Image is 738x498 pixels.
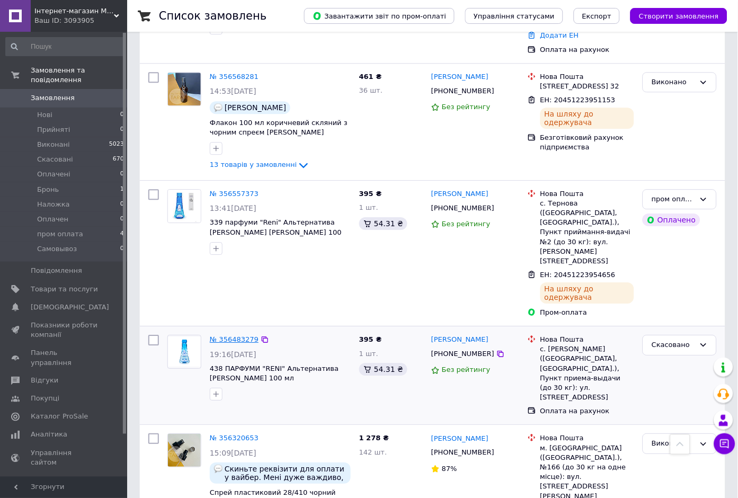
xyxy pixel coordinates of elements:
[31,376,58,386] span: Відгуки
[442,465,457,473] span: 87%
[442,220,491,228] span: Без рейтингу
[168,337,201,367] img: Фото товару
[37,140,70,149] span: Виконані
[652,340,695,351] div: Скасовано
[37,229,83,239] span: пром оплата
[31,430,67,440] span: Аналітика
[214,465,223,473] img: :speech_balloon:
[159,10,266,22] h1: Список замовлень
[652,194,695,205] div: пром оплата
[540,406,635,416] div: Оплата на рахунок
[639,12,719,20] span: Створити замовлення
[120,215,124,224] span: 0
[210,161,297,168] span: 13 товарів у замовленні
[359,335,382,343] span: 395 ₴
[431,448,494,456] span: [PHONE_NUMBER]
[540,133,635,152] div: Безготівковий рахунок підприємства
[210,161,310,168] a: 13 товарів у замовленні
[210,335,259,343] a: № 356483279
[167,189,201,223] a: Фото товару
[359,434,389,442] span: 1 278 ₴
[210,364,339,383] a: 438 ПАРФУМИ "RENI" Альтернатива [PERSON_NAME] 100 мл
[359,350,378,358] span: 1 шт.
[540,45,635,55] div: Оплата на рахунок
[37,244,77,254] span: Самовывоз
[442,366,491,374] span: Без рейтингу
[442,103,491,111] span: Без рейтингу
[225,465,346,482] span: Скиньте реквізити для оплати у вайбер. Мені дуже важдиво, щоб відправили сьогодні. Дуже.
[210,204,256,212] span: 13:41[DATE]
[630,8,727,24] button: Створити замовлення
[474,12,555,20] span: Управління статусами
[540,199,635,266] div: с. Тернова ([GEOGRAPHIC_DATA], [GEOGRAPHIC_DATA].), Пункт приймання-видачі №2 (до 30 кг): вул. [P...
[540,108,635,129] div: На шляху до одержувача
[31,284,98,294] span: Товари та послуги
[359,203,378,211] span: 1 шт.
[31,394,59,404] span: Покупці
[652,438,695,449] div: Виконано
[120,185,124,194] span: 1
[37,215,68,224] span: Оплачен
[37,110,52,120] span: Нові
[31,321,98,340] span: Показники роботи компанії
[210,119,348,137] a: Флакон 100 мл коричневий скляний з чорним спреєм [PERSON_NAME]
[109,140,124,149] span: 5023
[431,189,488,199] a: [PERSON_NAME]
[210,449,256,457] span: 15:09[DATE]
[168,434,201,467] img: Фото товару
[167,335,201,369] a: Фото товару
[31,412,88,422] span: Каталог ProSale
[540,335,635,344] div: Нова Пошта
[431,335,488,345] a: [PERSON_NAME]
[643,214,700,226] div: Оплачено
[167,433,201,467] a: Фото товару
[120,229,124,239] span: 4
[540,308,635,317] div: Пром-оплата
[37,200,70,209] span: Наложка
[120,170,124,179] span: 0
[225,103,286,112] span: [PERSON_NAME]
[120,110,124,120] span: 0
[431,434,488,444] a: [PERSON_NAME]
[167,72,201,106] a: Фото товару
[31,93,75,103] span: Замовлення
[31,66,127,85] span: Замовлення та повідомлення
[431,87,494,95] span: [PHONE_NUMBER]
[31,476,98,495] span: Гаманець компанії
[120,200,124,209] span: 0
[540,189,635,199] div: Нова Пошта
[214,103,223,112] img: :speech_balloon:
[431,72,488,82] a: [PERSON_NAME]
[540,96,616,104] span: ЕН: 20451223951153
[31,303,109,312] span: [DEMOGRAPHIC_DATA]
[574,8,620,24] button: Експорт
[168,73,201,105] img: Фото товару
[210,73,259,81] a: № 356568281
[210,218,342,246] a: 339 парфуми "Reni" Альтернатива [PERSON_NAME] [PERSON_NAME] 100 мл
[359,73,382,81] span: 461 ₴
[431,350,494,358] span: [PHONE_NUMBER]
[210,190,259,198] a: № 356557373
[359,448,387,456] span: 142 шт.
[34,16,127,25] div: Ваш ID: 3093905
[31,449,98,468] span: Управління сайтом
[37,170,70,179] span: Оплачені
[210,350,256,359] span: 19:16[DATE]
[359,86,383,94] span: 36 шт.
[37,125,70,135] span: Прийняті
[582,12,612,20] span: Експорт
[5,37,125,56] input: Пошук
[113,155,124,164] span: 670
[359,217,407,230] div: 54.31 ₴
[168,190,201,223] img: Фото товару
[540,433,635,443] div: Нова Пошта
[652,77,695,88] div: Виконано
[540,282,635,304] div: На шляху до одержувача
[359,190,382,198] span: 395 ₴
[431,204,494,212] span: [PHONE_NUMBER]
[210,488,336,496] a: Спрей пластиковий 28/410 чорний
